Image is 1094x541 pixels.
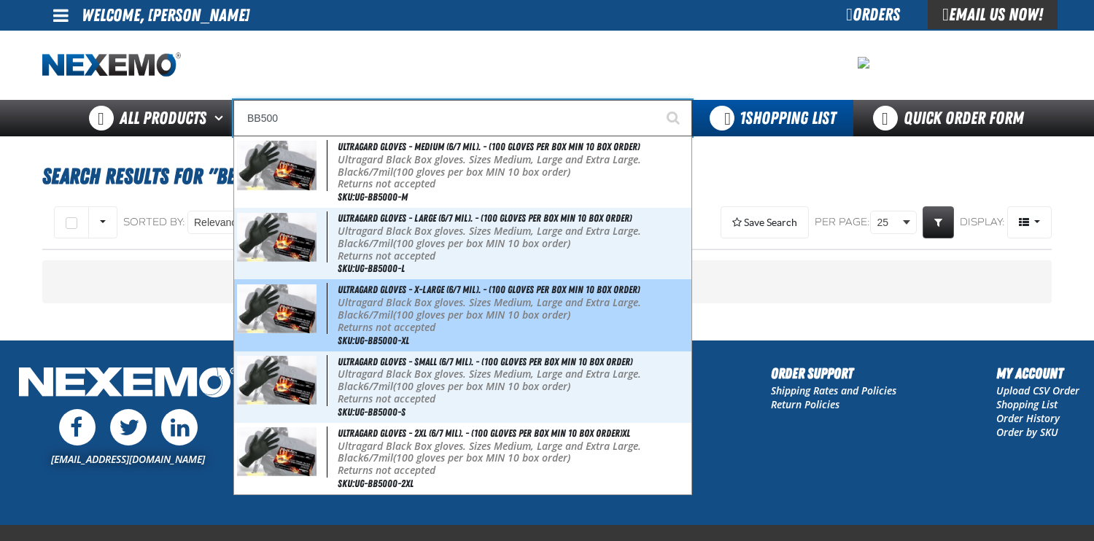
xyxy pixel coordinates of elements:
h2: My Account [996,362,1079,384]
span: Ultragard gloves - 2XL (6/7 mil). - (100 gloves per box MIN 10 box order)XL [338,427,630,439]
a: Home [42,52,181,78]
strong: 6/7mil [363,451,393,464]
span: Per page: [815,216,870,230]
img: Nexemo logo [42,52,181,78]
span: Shopping List [740,108,836,128]
button: Rows selection options [88,206,117,238]
span: Ultragard gloves - Medium (6/7 mil). - (100 gloves per box MIN 10 box order) [338,141,640,152]
img: 605b8a59ec144097795248-Ultra-Gloves-UG-BB5000.JPG [237,427,317,476]
strong: 6/7mil [363,379,393,393]
span: 25 [877,215,900,230]
span: Display: [960,216,1005,228]
span: All Products [120,105,206,131]
h2: Order Support [771,362,896,384]
a: Order by SKU [996,425,1058,439]
a: [EMAIL_ADDRESS][DOMAIN_NAME] [51,452,205,466]
p: Ultragard Black Box gloves. Sizes Medium, Large and Extra Large. Black (100 gloves per box MIN 10... [338,154,688,179]
a: Expand or Collapse Grid Filters [923,206,954,238]
span: Ultragard gloves - Small (6/7 mil). - (100 gloves per box MIN 10 box order) [338,356,632,367]
span: Save Search [744,217,797,228]
button: You have 1 Shopping List. Open to view details [692,100,853,136]
strong: 6/7mil [363,308,393,322]
p: Ultragard Black Box gloves. Sizes Medium, Large and Extra Large. Black (100 gloves per box MIN 10... [338,225,688,250]
b: Returns not accepted [338,176,435,190]
button: Start Searching [656,100,692,136]
a: Order History [996,411,1060,425]
span: SKU:UG-BB5000-L [338,262,405,274]
p: Ultragard Black Box gloves. Sizes Medium, Large and Extra Large. Black (100 gloves per box MIN 10... [338,440,688,465]
span: SKU:UG-BB5000-S [338,406,406,418]
input: Search [233,100,692,136]
strong: 1 [740,108,745,128]
b: Returns not accepted [338,463,435,477]
strong: 6/7mil [363,236,393,250]
img: 605b8a59ec144097795248-Ultra-Gloves-UG-BB5000.JPG [237,356,317,405]
button: Open All Products pages [209,100,233,136]
button: Expand or Collapse Saved Search drop-down to save a search query [721,206,809,238]
span: Product Grid Views Toolbar [1008,207,1051,238]
span: SKU:UG-BB5000-M [338,191,408,203]
img: 605b8a59ec144097795248-Ultra-Gloves-UG-BB5000.JPG [237,213,317,262]
b: Returns not accepted [338,249,435,262]
span: Relevance [194,215,242,230]
a: Shopping List [996,397,1058,411]
strong: 6/7mil [363,165,393,179]
span: SKU:UG-BB5000-XL [338,335,409,346]
span: Ultragard gloves - Large (6/7 mil). - (100 gloves per box MIN 10 box order) [338,212,632,224]
a: Upload CSV Order [996,384,1079,397]
a: Return Policies [771,397,839,411]
b: Returns not accepted [338,320,435,334]
span: SKU:UG-BB5000-2XL [338,478,414,489]
p: Ultragard Black Box gloves. Sizes Medium, Large and Extra Large. Black (100 gloves per box MIN 10... [338,368,688,393]
button: Product Grid Views Toolbar [1007,206,1052,238]
h1: Search Results for "BB5000XL" [42,157,1052,196]
a: Shipping Rates and Policies [771,384,896,397]
img: Nexemo Logo [15,362,241,405]
img: 6c89d53df96a7429cba9ff7e661053d5.png [858,57,869,69]
span: Sorted By: [123,216,185,228]
img: 605b8a59ec144097795248-Ultra-Gloves-UG-BB5000.JPG [237,284,317,333]
a: Quick Order Form [853,100,1051,136]
img: 605b8a59ec144097795248-Ultra-Gloves-UG-BB5000.JPG [237,141,317,190]
p: Ultragard Black Box gloves. Sizes Medium, Large and Extra Large. Black (100 gloves per box MIN 10... [338,297,688,322]
b: Returns not accepted [338,392,435,405]
span: Ultragard gloves - X-Large (6/7 mil). - (100 gloves per box MIN 10 box order) [338,284,640,295]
